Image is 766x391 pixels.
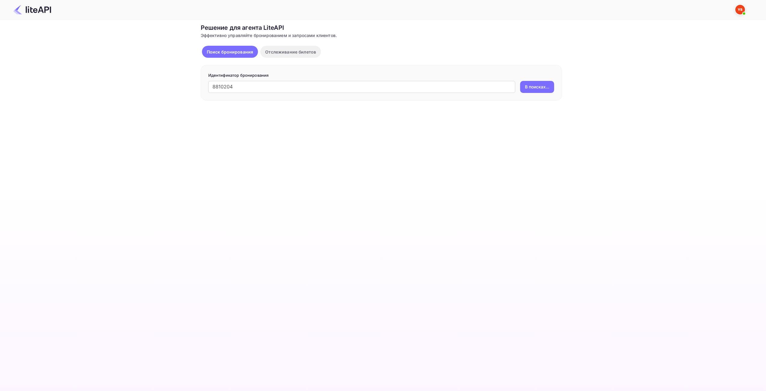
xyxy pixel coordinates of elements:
[735,5,745,14] img: Служба Поддержки Яндекса
[201,24,284,31] ya-tr-span: Решение для агента LiteAPI
[207,49,253,54] ya-tr-span: Поиск бронирования
[265,49,316,54] ya-tr-span: Отслеживание билетов
[520,81,554,93] button: В поисках...
[208,81,515,93] input: Введите идентификатор бронирования (например, 63782194)
[525,84,549,90] ya-tr-span: В поисках...
[13,5,51,14] img: Логотип LiteAPI
[201,33,337,38] ya-tr-span: Эффективно управляйте бронированием и запросами клиентов.
[208,73,269,78] ya-tr-span: Идентификатор бронирования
